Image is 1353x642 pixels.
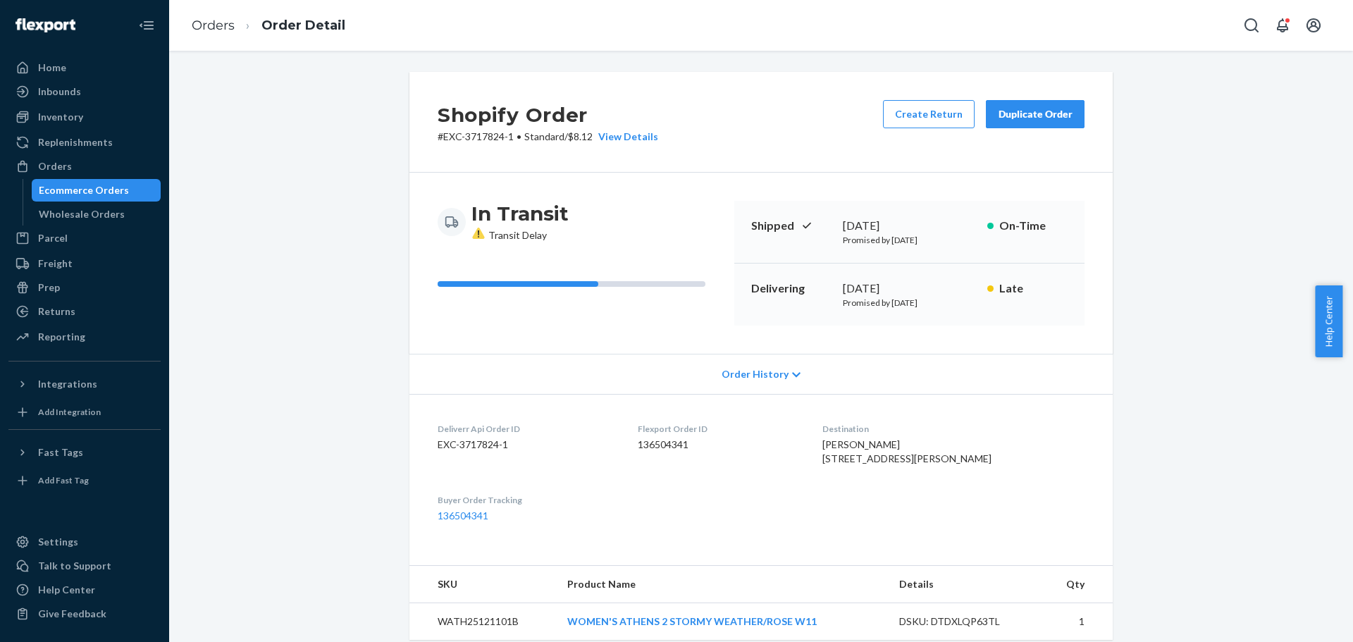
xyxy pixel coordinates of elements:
[192,18,235,33] a: Orders
[888,566,1043,603] th: Details
[438,423,615,435] dt: Deliverr Api Order ID
[38,535,78,549] div: Settings
[38,559,111,573] div: Talk to Support
[843,280,976,297] div: [DATE]
[38,159,72,173] div: Orders
[39,207,125,221] div: Wholesale Orders
[8,106,161,128] a: Inventory
[38,110,83,124] div: Inventory
[8,373,161,395] button: Integrations
[822,423,1085,435] dt: Destination
[822,438,991,464] span: [PERSON_NAME] [STREET_ADDRESS][PERSON_NAME]
[8,276,161,299] a: Prep
[32,203,161,226] a: Wholesale Orders
[1042,603,1113,641] td: 1
[556,566,887,603] th: Product Name
[38,61,66,75] div: Home
[999,218,1068,234] p: On-Time
[1264,600,1339,635] iframe: Opens a widget where you can chat to one of our agents
[8,300,161,323] a: Returns
[593,130,658,144] button: View Details
[899,615,1032,629] div: DSKU: DTDXLQP63TL
[39,183,129,197] div: Ecommerce Orders
[438,510,488,521] a: 136504341
[38,280,60,295] div: Prep
[883,100,975,128] button: Create Return
[638,438,801,452] dd: 136504341
[38,231,68,245] div: Parcel
[751,280,832,297] p: Delivering
[438,438,615,452] dd: EXC-3717824-1
[722,367,789,381] span: Order History
[8,56,161,79] a: Home
[38,330,85,344] div: Reporting
[38,445,83,459] div: Fast Tags
[8,227,161,249] a: Parcel
[638,423,801,435] dt: Flexport Order ID
[471,229,547,241] span: Transit Delay
[524,130,564,142] span: Standard
[8,155,161,178] a: Orders
[8,469,161,492] a: Add Fast Tag
[16,18,75,32] img: Flexport logo
[517,130,521,142] span: •
[261,18,345,33] a: Order Detail
[8,131,161,154] a: Replenishments
[38,406,101,418] div: Add Integration
[998,107,1073,121] div: Duplicate Order
[409,566,556,603] th: SKU
[8,401,161,424] a: Add Integration
[986,100,1085,128] button: Duplicate Order
[843,297,976,309] p: Promised by [DATE]
[38,474,89,486] div: Add Fast Tag
[843,218,976,234] div: [DATE]
[1237,11,1266,39] button: Open Search Box
[1299,11,1328,39] button: Open account menu
[1268,11,1297,39] button: Open notifications
[8,555,161,577] button: Talk to Support
[751,218,832,234] p: Shipped
[8,326,161,348] a: Reporting
[8,603,161,625] button: Give Feedback
[471,201,569,226] h3: In Transit
[999,280,1068,297] p: Late
[843,234,976,246] p: Promised by [DATE]
[180,5,357,47] ol: breadcrumbs
[38,583,95,597] div: Help Center
[38,304,75,319] div: Returns
[38,85,81,99] div: Inbounds
[438,494,615,506] dt: Buyer Order Tracking
[409,603,556,641] td: WATH25121101B
[38,257,73,271] div: Freight
[8,531,161,553] a: Settings
[32,179,161,202] a: Ecommerce Orders
[1042,566,1113,603] th: Qty
[438,100,658,130] h2: Shopify Order
[38,607,106,621] div: Give Feedback
[567,615,817,627] a: WOMEN'S ATHENS 2 STORMY WEATHER/ROSE W11
[8,80,161,103] a: Inbounds
[8,579,161,601] a: Help Center
[1315,285,1342,357] button: Help Center
[438,130,658,144] p: # EXC-3717824-1 / $8.12
[132,11,161,39] button: Close Navigation
[38,135,113,149] div: Replenishments
[8,441,161,464] button: Fast Tags
[38,377,97,391] div: Integrations
[8,252,161,275] a: Freight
